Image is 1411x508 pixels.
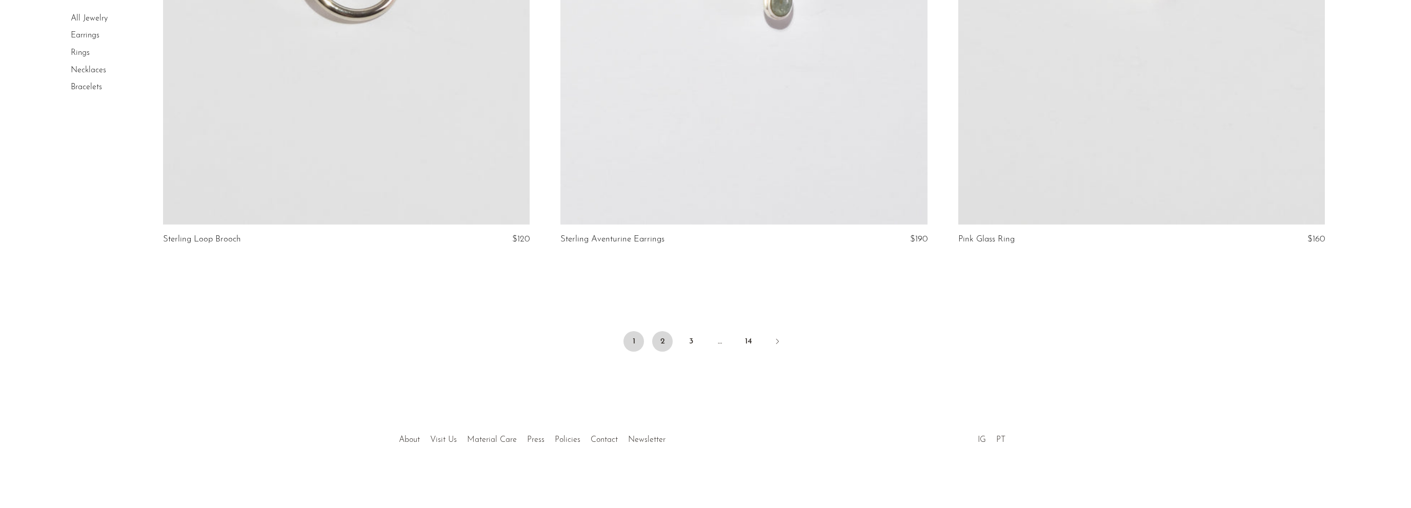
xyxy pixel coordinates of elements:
ul: Social Medias [973,428,1011,447]
span: … [710,331,730,352]
a: Sterling Aventurine Earrings [560,235,664,244]
a: Pink Glass Ring [958,235,1015,244]
span: $190 [910,235,928,243]
span: 1 [623,331,644,352]
a: Material Care [467,436,517,444]
a: Earrings [71,32,99,40]
a: Next [767,331,788,354]
a: 2 [652,331,673,352]
a: Rings [71,49,90,57]
a: Sterling Loop Brooch [163,235,241,244]
a: 14 [738,331,759,352]
a: Press [527,436,545,444]
a: All Jewelry [71,14,108,23]
a: About [399,436,420,444]
a: PT [996,436,1005,444]
span: $120 [512,235,530,243]
a: Visit Us [430,436,457,444]
span: $160 [1307,235,1325,243]
a: Bracelets [71,83,102,91]
ul: Quick links [394,428,671,447]
a: 3 [681,331,701,352]
a: Necklaces [71,66,106,74]
a: Contact [591,436,618,444]
a: IG [978,436,986,444]
a: Policies [555,436,580,444]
